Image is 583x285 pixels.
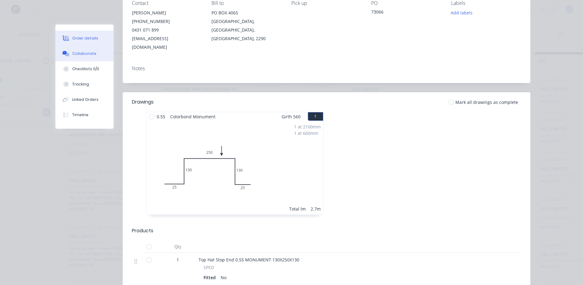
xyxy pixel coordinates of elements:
[294,123,321,130] div: 1 at 2100mm
[311,206,321,212] div: 2.7m
[211,9,282,43] div: PO BOX 4065[GEOGRAPHIC_DATA], [GEOGRAPHIC_DATA], [GEOGRAPHIC_DATA], 2290
[168,112,218,121] span: Colorbond Monument
[55,77,114,92] button: Tracking
[72,97,99,102] div: Linked Orders
[72,112,88,118] div: Timeline
[132,66,521,71] div: Notes
[294,130,321,136] div: 1 at 600mm
[132,9,202,51] div: [PERSON_NAME][PHONE_NUMBER]0431 071 899[EMAIL_ADDRESS][DOMAIN_NAME]
[282,112,301,121] span: Girth 560
[218,273,229,282] div: No
[199,257,299,263] span: Top Hat Stop End 0.55 MONUMENT 130X250X130
[211,9,282,17] div: PO BOX 4065
[291,0,361,6] div: Pick up
[132,17,202,26] div: [PHONE_NUMBER]
[154,112,168,121] span: 0.55
[132,9,202,17] div: [PERSON_NAME]
[451,0,521,6] div: Labels
[132,34,202,51] div: [EMAIL_ADDRESS][DOMAIN_NAME]
[132,0,202,6] div: Contact
[55,107,114,123] button: Timeline
[308,112,323,121] button: 1
[455,99,518,105] span: Mark all drawings as complete
[132,227,153,234] div: Products
[289,206,306,212] div: Total lm
[211,0,282,6] div: Bill to
[72,36,98,41] div: Order details
[55,61,114,77] button: Checklists 0/0
[55,31,114,46] button: Order details
[204,273,218,282] div: Fitted
[72,51,96,56] div: Collaborate
[146,121,323,215] div: 025130250130251 at 2100mm1 at 600mmTotal lm2.7m
[177,256,179,263] span: 1
[132,26,202,34] div: 0431 071 899
[211,17,282,43] div: [GEOGRAPHIC_DATA], [GEOGRAPHIC_DATA], [GEOGRAPHIC_DATA], 2290
[159,241,196,253] div: Qty
[371,0,441,6] div: PO
[371,9,441,17] div: 73066
[55,92,114,107] button: Linked Orders
[72,66,99,72] div: Checklists 0/0
[448,9,476,17] button: Add labels
[132,98,154,106] div: Drawings
[55,46,114,61] button: Collaborate
[204,264,214,271] span: SPED
[72,82,89,87] div: Tracking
